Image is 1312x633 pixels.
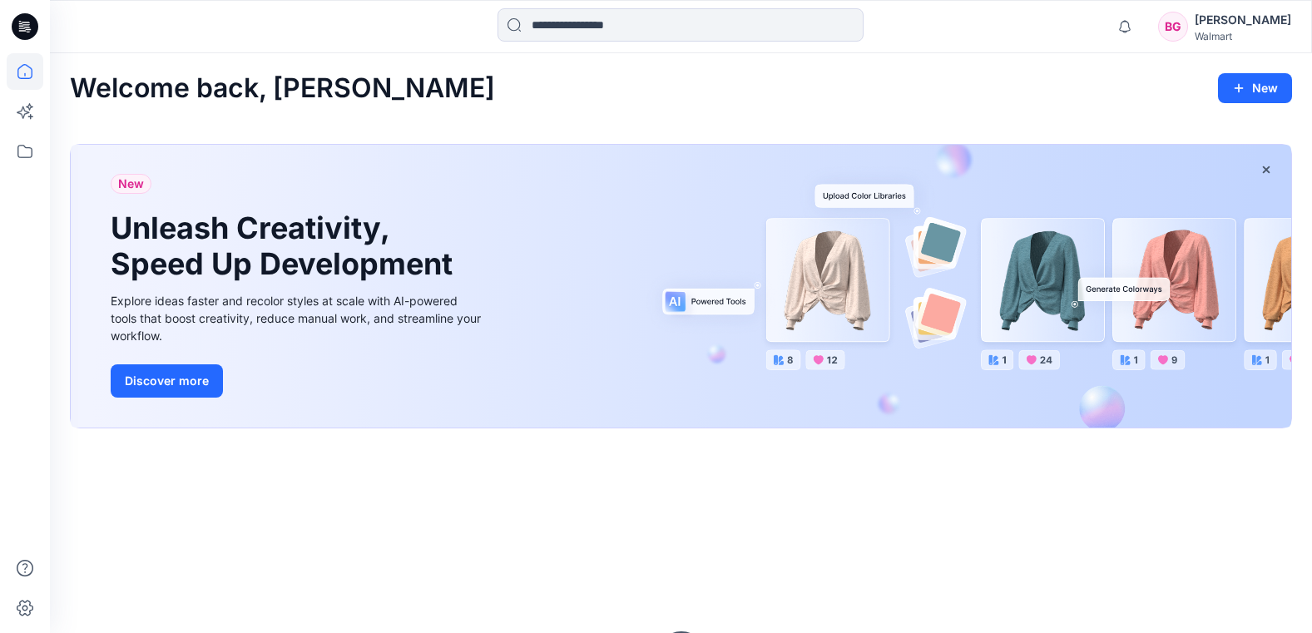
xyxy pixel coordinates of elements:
div: Walmart [1195,30,1291,42]
a: Discover more [111,364,485,398]
div: Explore ideas faster and recolor styles at scale with AI-powered tools that boost creativity, red... [111,292,485,344]
div: [PERSON_NAME] [1195,10,1291,30]
h1: Unleash Creativity, Speed Up Development [111,210,460,282]
h2: Welcome back, [PERSON_NAME] [70,73,495,104]
button: New [1218,73,1292,103]
span: New [118,174,144,194]
div: BG [1158,12,1188,42]
button: Discover more [111,364,223,398]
